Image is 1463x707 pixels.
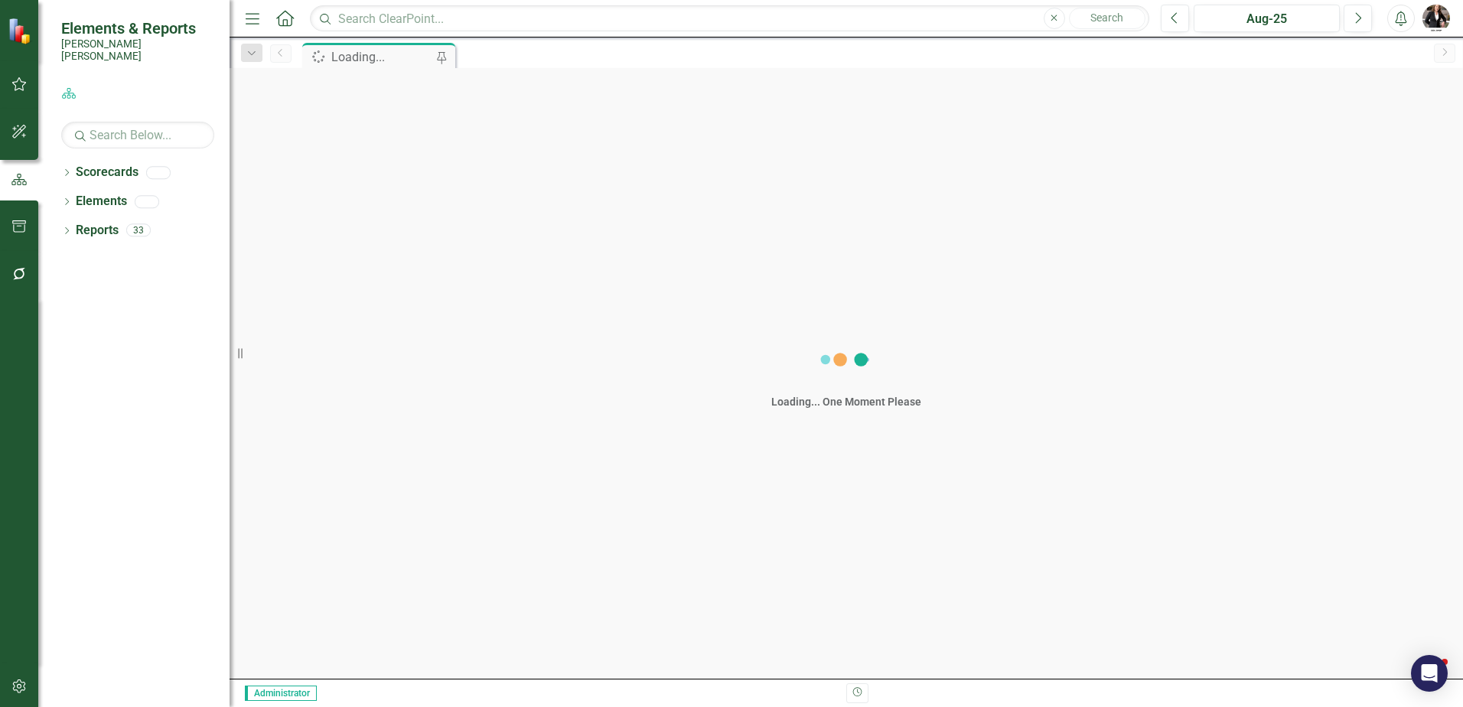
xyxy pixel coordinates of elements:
small: [PERSON_NAME] [PERSON_NAME] [61,37,214,63]
img: ClearPoint Strategy [8,18,34,44]
input: Search Below... [61,122,214,148]
div: Loading... [331,47,432,67]
a: Reports [76,222,119,239]
div: 33 [126,224,151,237]
input: Search ClearPoint... [310,5,1149,32]
a: Scorecards [76,164,138,181]
a: Elements [76,193,127,210]
span: Elements & Reports [61,19,214,37]
button: Search [1069,8,1145,29]
img: Julie Jordan [1422,5,1450,32]
span: Search [1090,11,1123,24]
span: Administrator [245,686,317,701]
div: Open Intercom Messenger [1411,655,1448,692]
div: Aug-25 [1199,10,1334,28]
div: Loading... One Moment Please [771,394,921,409]
button: Aug-25 [1194,5,1340,32]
